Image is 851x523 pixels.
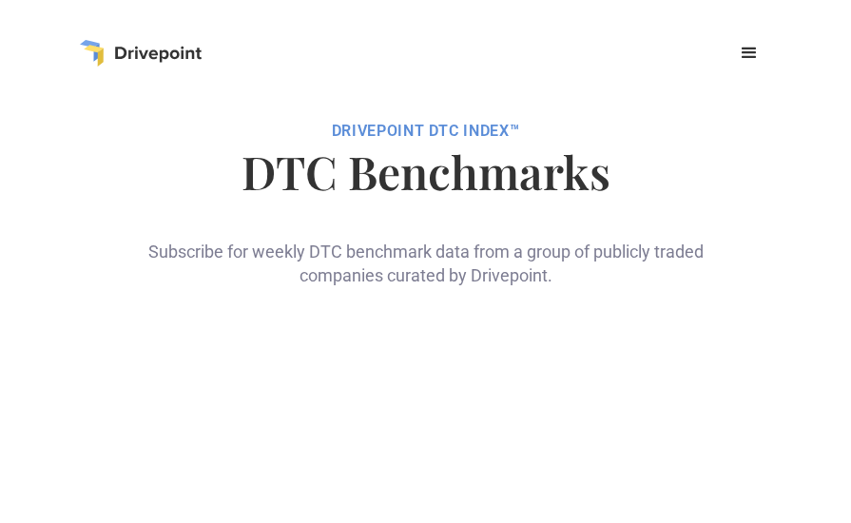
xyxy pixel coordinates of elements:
a: home [80,40,202,67]
h1: DTC Benchmarks [38,148,813,194]
div: menu [726,30,772,76]
div: DRIVEPOiNT DTC Index™ [38,122,813,141]
div: Subscribe for weekly DTC benchmark data from a group of publicly traded companies curated by Driv... [141,209,711,287]
iframe: Form 0 [170,310,681,458]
